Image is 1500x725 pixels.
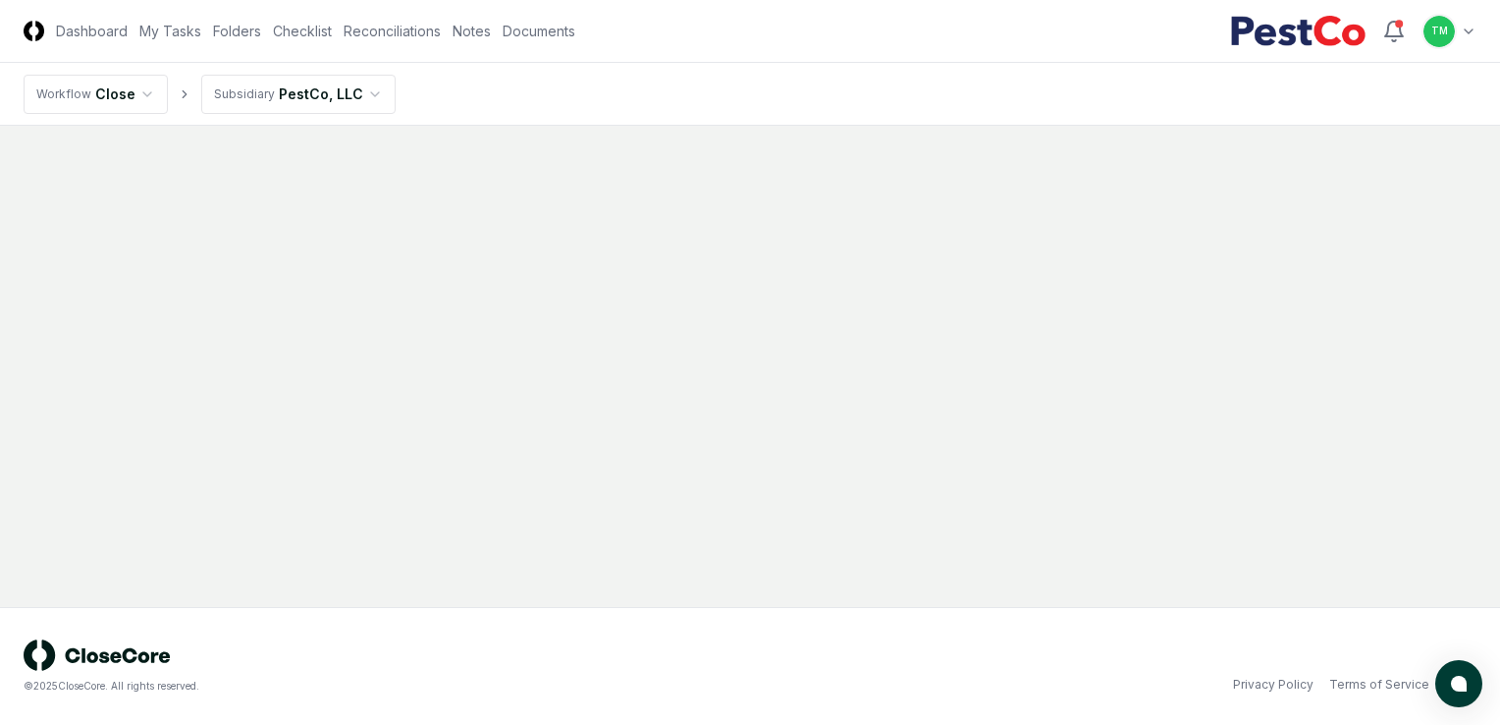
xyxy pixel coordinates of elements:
[273,21,332,41] a: Checklist
[24,21,44,41] img: Logo
[1421,14,1457,49] button: TM
[1233,676,1313,694] a: Privacy Policy
[24,640,171,671] img: logo
[344,21,441,41] a: Reconciliations
[1230,16,1366,47] img: PestCo logo
[503,21,575,41] a: Documents
[24,679,750,694] div: © 2025 CloseCore. All rights reserved.
[214,85,275,103] div: Subsidiary
[1431,24,1448,38] span: TM
[139,21,201,41] a: My Tasks
[36,85,91,103] div: Workflow
[213,21,261,41] a: Folders
[1435,660,1482,707] button: atlas-launcher
[1329,676,1429,694] a: Terms of Service
[453,21,491,41] a: Notes
[24,75,396,114] nav: breadcrumb
[56,21,128,41] a: Dashboard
